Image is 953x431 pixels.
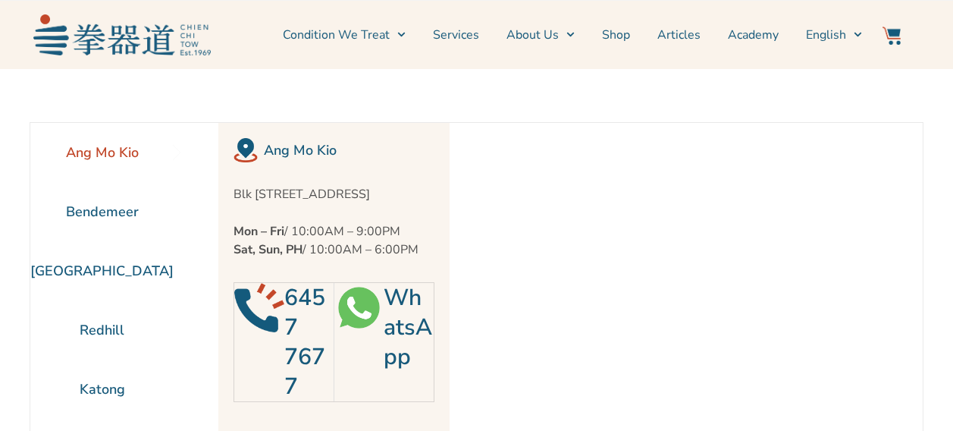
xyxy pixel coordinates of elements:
[384,282,432,373] a: WhatsApp
[234,185,434,203] p: Blk [STREET_ADDRESS]
[657,16,701,54] a: Articles
[284,282,325,402] a: 6457 7677
[806,26,846,44] span: English
[882,27,901,45] img: Website Icon-03
[806,16,862,54] a: English
[218,16,863,54] nav: Menu
[728,16,779,54] a: Academy
[433,16,479,54] a: Services
[283,16,406,54] a: Condition We Treat
[234,241,303,258] strong: Sat, Sun, PH
[234,223,284,240] strong: Mon – Fri
[506,16,575,54] a: About Us
[234,222,434,259] p: / 10:00AM – 9:00PM / 10:00AM – 6:00PM
[602,16,630,54] a: Shop
[264,140,434,161] h2: Ang Mo Kio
